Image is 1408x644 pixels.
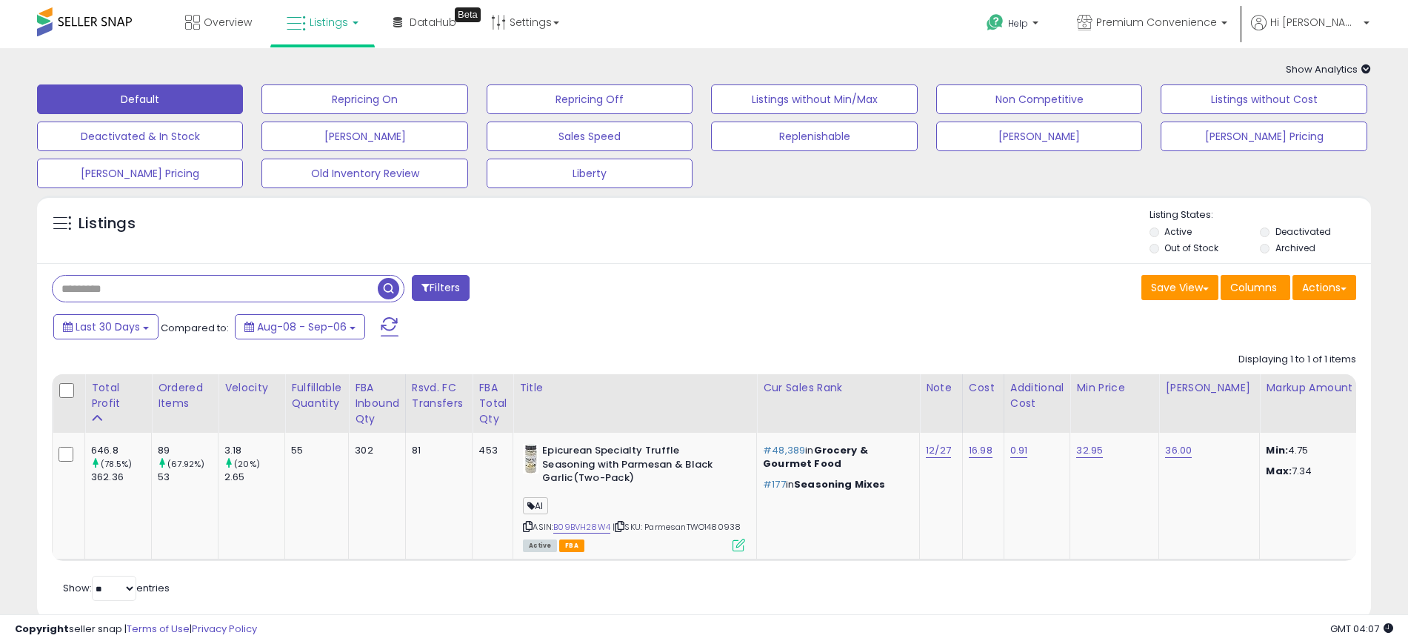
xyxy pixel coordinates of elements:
[310,15,348,30] span: Listings
[1266,464,1292,478] strong: Max:
[487,122,693,151] button: Sales Speed
[261,159,467,188] button: Old Inventory Review
[1266,444,1389,457] p: 4.75
[91,471,151,484] div: 362.36
[76,319,140,334] span: Last 30 Days
[1141,275,1218,300] button: Save View
[478,444,501,457] div: 453
[1008,17,1028,30] span: Help
[15,623,257,637] div: seller snap | |
[161,321,229,335] span: Compared to:
[1251,15,1369,48] a: Hi [PERSON_NAME]
[969,380,998,396] div: Cost
[53,314,159,339] button: Last 30 Days
[37,84,243,114] button: Default
[613,521,741,533] span: | SKU: ParmesanTWO1480938
[1161,84,1367,114] button: Listings without Cost
[204,15,252,30] span: Overview
[63,581,170,595] span: Show: entries
[523,444,538,474] img: 41CZa-QJd+L._SL40_.jpg
[291,380,342,411] div: Fulfillable Quantity
[523,497,548,514] span: AI
[553,521,610,534] a: B09BVH28W4
[1164,225,1192,238] label: Active
[763,380,913,396] div: Cur Sales Rank
[455,7,481,22] div: Tooltip anchor
[1266,465,1389,478] p: 7.34
[763,443,805,457] span: #48,389
[412,380,467,411] div: Rsvd. FC Transfers
[542,444,722,489] b: Epicurean Specialty Truffle Seasoning with Parmesan & Black Garlic(Two-Pack)
[234,458,260,470] small: (20%)
[1292,275,1356,300] button: Actions
[224,380,278,396] div: Velocity
[1266,443,1288,457] strong: Min:
[158,380,212,411] div: Ordered Items
[487,159,693,188] button: Liberty
[1076,380,1152,396] div: Min Price
[1150,208,1371,222] p: Listing States:
[1096,15,1217,30] span: Premium Convenience
[763,443,868,471] span: Grocery & Gourmet Food
[794,477,885,491] span: Seasoning Mixes
[192,622,257,636] a: Privacy Policy
[235,314,365,339] button: Aug-08 - Sep-06
[224,444,284,457] div: 3.18
[936,84,1142,114] button: Non Competitive
[1266,380,1394,396] div: Markup Amount
[478,380,507,427] div: FBA Total Qty
[519,380,750,396] div: Title
[158,444,218,457] div: 89
[711,84,917,114] button: Listings without Min/Max
[355,444,394,457] div: 302
[523,444,745,550] div: ASIN:
[487,84,693,114] button: Repricing Off
[91,380,145,411] div: Total Profit
[1286,62,1371,76] span: Show Analytics
[1221,275,1290,300] button: Columns
[523,540,557,552] span: All listings currently available for purchase on Amazon
[224,471,284,484] div: 2.65
[1330,622,1393,636] span: 2025-10-7 04:07 GMT
[936,122,1142,151] button: [PERSON_NAME]
[410,15,456,30] span: DataHub
[355,380,399,427] div: FBA inbound Qty
[167,458,204,470] small: (67.92%)
[101,458,132,470] small: (78.5%)
[1270,15,1359,30] span: Hi [PERSON_NAME]
[763,478,908,491] p: in
[1165,380,1253,396] div: [PERSON_NAME]
[1275,225,1331,238] label: Deactivated
[1010,443,1028,458] a: 0.91
[1230,280,1277,295] span: Columns
[711,122,917,151] button: Replenishable
[1010,380,1064,411] div: Additional Cost
[926,380,956,396] div: Note
[79,213,136,234] h5: Listings
[158,471,218,484] div: 53
[986,13,1004,32] i: Get Help
[1161,122,1367,151] button: [PERSON_NAME] Pricing
[975,2,1053,48] a: Help
[412,444,461,457] div: 81
[257,319,347,334] span: Aug-08 - Sep-06
[37,159,243,188] button: [PERSON_NAME] Pricing
[559,540,584,552] span: FBA
[91,444,151,457] div: 646.8
[763,444,908,471] p: in
[412,275,470,301] button: Filters
[1164,242,1218,254] label: Out of Stock
[763,477,786,491] span: #177
[291,444,337,457] div: 55
[15,622,69,636] strong: Copyright
[37,122,243,151] button: Deactivated & In Stock
[1238,353,1356,367] div: Displaying 1 to 1 of 1 items
[127,622,190,636] a: Terms of Use
[261,84,467,114] button: Repricing On
[1165,443,1192,458] a: 36.00
[926,443,951,458] a: 12/27
[261,122,467,151] button: [PERSON_NAME]
[1275,242,1315,254] label: Archived
[969,443,992,458] a: 16.98
[1076,443,1103,458] a: 32.95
